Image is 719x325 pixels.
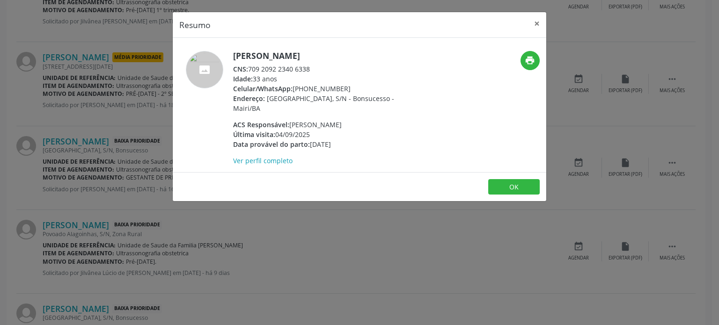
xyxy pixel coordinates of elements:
[525,55,535,65] i: print
[233,139,415,149] div: [DATE]
[233,94,265,103] span: Endereço:
[233,51,415,61] h5: [PERSON_NAME]
[233,74,253,83] span: Idade:
[233,94,394,113] span: [GEOGRAPHIC_DATA], S/N - Bonsucesso - Mairi/BA
[233,120,289,129] span: ACS Responsável:
[233,120,415,130] div: [PERSON_NAME]
[233,74,415,84] div: 33 anos
[521,51,540,70] button: print
[179,19,211,31] h5: Resumo
[233,156,293,165] a: Ver perfil completo
[233,130,275,139] span: Última visita:
[233,84,293,93] span: Celular/WhatsApp:
[233,140,310,149] span: Data provável do parto:
[233,64,415,74] div: 709 2092 2340 6338
[186,51,223,88] img: accompaniment
[233,84,415,94] div: [PHONE_NUMBER]
[488,179,540,195] button: OK
[528,12,546,35] button: Close
[233,65,248,73] span: CNS:
[233,130,415,139] div: 04/09/2025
